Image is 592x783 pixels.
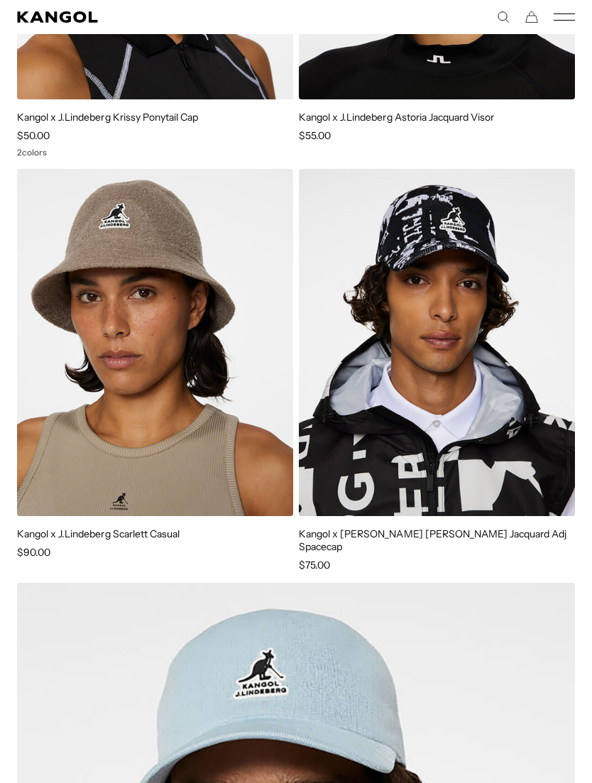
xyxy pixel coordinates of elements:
img: Kangol x J.Lindeberg Cooper Jacquard Adj Spacecap [299,169,575,515]
span: $90.00 [17,546,50,559]
span: $50.00 [17,129,50,142]
button: Cart [525,11,538,23]
a: Kangol x J.Lindeberg Scarlett Casual [17,527,180,540]
button: Mobile Menu [554,11,575,23]
span: $75.00 [299,559,330,571]
a: Kangol x J.Lindeberg Krissy Ponytail Cap [17,111,198,124]
img: Kangol x J.Lindeberg Scarlett Casual [17,169,293,515]
a: Kangol [17,11,296,23]
a: Kangol x J.Lindeberg Astoria Jacquard Visor [299,111,494,124]
summary: Search here [497,11,510,23]
a: Kangol x [PERSON_NAME] [PERSON_NAME] Jacquard Adj Spacecap [299,527,566,553]
span: $55.00 [299,129,331,142]
div: 2 colors [17,148,293,158]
